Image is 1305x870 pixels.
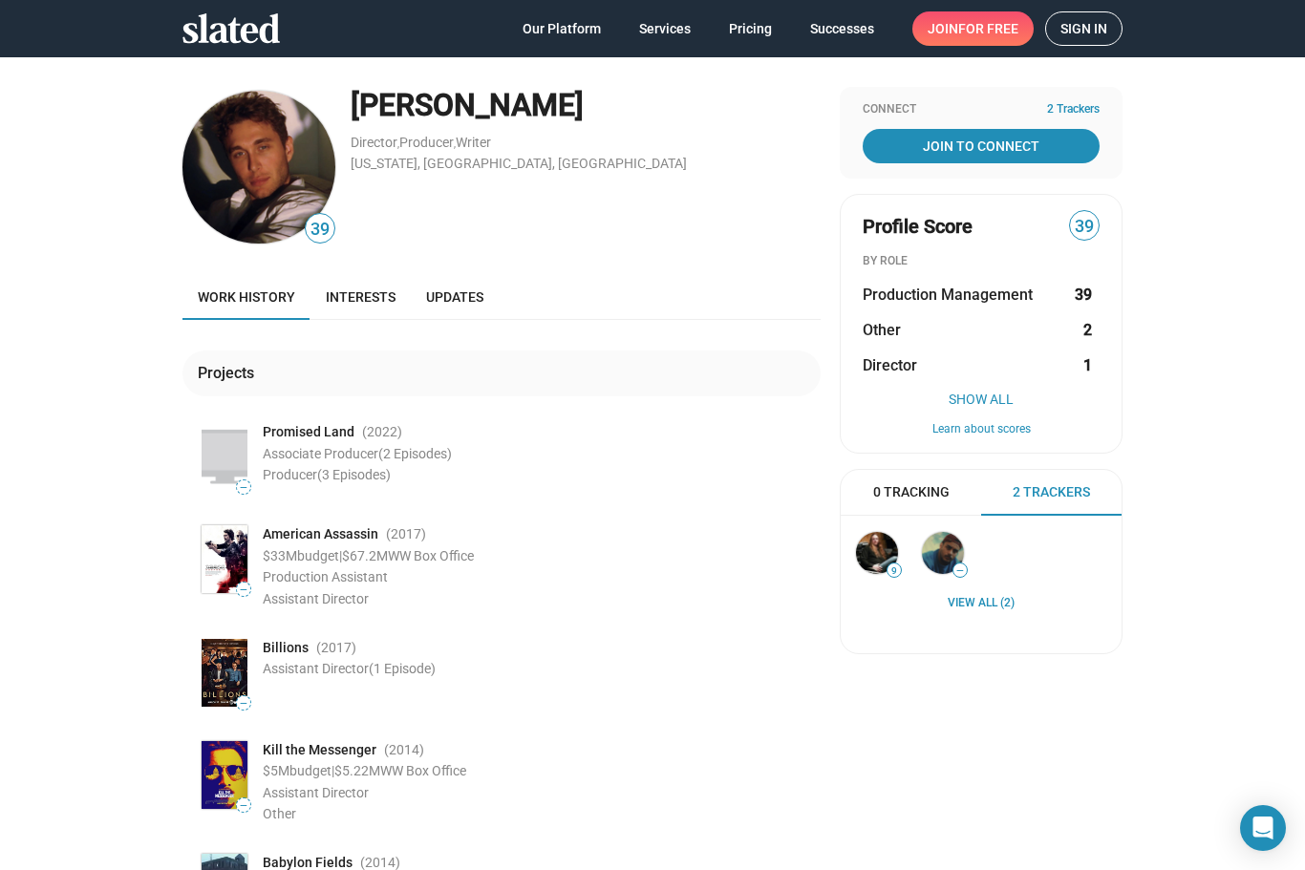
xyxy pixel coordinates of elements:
[351,156,687,171] a: [US_STATE], [GEOGRAPHIC_DATA], [GEOGRAPHIC_DATA]
[948,596,1015,611] a: View all (2)
[202,741,247,809] img: Poster: Kill the Messenger
[1075,285,1092,305] strong: 39
[399,135,454,150] a: Producer
[263,591,369,606] span: Assistant Director
[795,11,889,46] a: Successes
[198,363,262,383] div: Projects
[289,763,332,778] span: budget
[863,392,1100,407] button: Show All
[202,423,247,491] img: Poster: Promised Land
[639,11,691,46] span: Services
[334,763,380,778] span: $5.22M
[182,91,335,244] img: Benjamin Wachtel
[1240,805,1286,851] div: Open Intercom Messenger
[863,422,1100,437] button: Learn about scores
[863,320,901,340] span: Other
[863,355,917,375] span: Director
[912,11,1034,46] a: Joinfor free
[958,11,1018,46] span: for free
[237,800,250,811] span: —
[928,11,1018,46] span: Join
[1060,12,1107,45] span: Sign in
[332,763,334,778] span: |
[863,254,1100,269] div: BY ROLE
[380,763,466,778] span: WW Box Office
[888,565,901,577] span: 9
[263,639,309,657] span: Billions
[351,135,397,150] a: Director
[863,129,1100,163] a: Join To Connect
[339,548,342,563] span: |
[263,763,289,778] span: $5M
[297,548,339,563] span: budget
[263,446,452,461] span: Associate Producer
[863,285,1033,305] span: Production Management
[263,661,436,676] span: Assistant Director
[714,11,787,46] a: Pricing
[263,525,378,543] span: American Assassin
[316,639,356,657] span: (2017 )
[1013,483,1090,501] span: 2 Trackers
[237,698,250,709] span: —
[263,741,376,759] span: Kill the Messenger
[1083,320,1092,340] strong: 2
[263,806,296,821] span: Other
[863,214,973,240] span: Profile Score
[263,548,297,563] span: $33M
[317,467,391,482] span: (3 Episodes)
[856,532,898,574] img: Mike Hall
[310,274,411,320] a: Interests
[411,274,499,320] a: Updates
[369,661,436,676] span: (1 Episode)
[624,11,706,46] a: Services
[863,102,1100,117] div: Connect
[202,639,247,707] img: Poster: Billions
[729,11,772,46] span: Pricing
[263,785,369,800] span: Assistant Director
[1070,214,1099,240] span: 39
[1045,11,1123,46] a: Sign in
[237,584,250,595] span: —
[523,11,601,46] span: Our Platform
[202,525,247,593] img: Poster: American Assassin
[306,217,334,243] span: 39
[397,138,399,149] span: ,
[426,289,483,305] span: Updates
[263,423,354,441] span: Promised Land
[456,135,491,150] a: Writer
[454,138,456,149] span: ,
[810,11,874,46] span: Successes
[263,569,388,584] span: Production Assistant
[873,483,950,501] span: 0 Tracking
[953,565,967,576] span: —
[351,85,821,126] div: [PERSON_NAME]
[388,548,474,563] span: WW Box Office
[362,423,402,441] span: (2022 )
[198,289,295,305] span: Work history
[386,525,426,543] span: (2017 )
[237,482,250,493] span: —
[326,289,396,305] span: Interests
[342,548,388,563] span: $67.2M
[182,274,310,320] a: Work history
[384,741,424,759] span: (2014 )
[1047,102,1100,117] span: 2 Trackers
[263,467,391,482] span: Producer
[378,446,452,461] span: (2 Episodes)
[866,129,1096,163] span: Join To Connect
[922,532,964,574] img: Damien Brown
[1083,355,1092,375] strong: 1
[507,11,616,46] a: Our Platform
